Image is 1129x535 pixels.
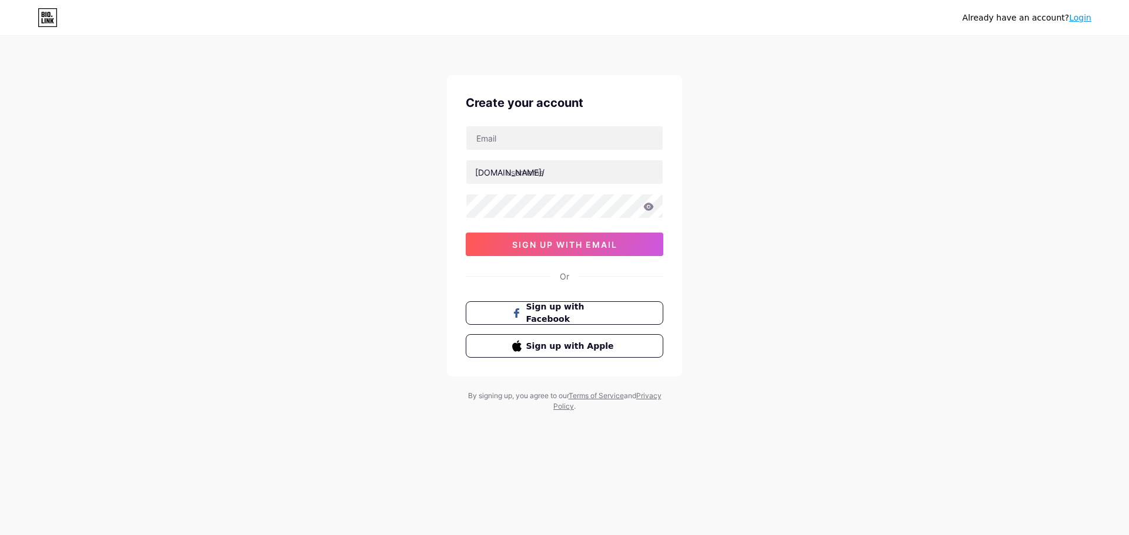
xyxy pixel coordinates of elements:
div: [DOMAIN_NAME]/ [475,166,545,179]
div: Or [560,270,569,282]
button: Sign up with Apple [466,334,663,358]
a: Login [1069,13,1091,22]
div: Create your account [466,94,663,112]
input: username [466,160,663,184]
button: sign up with email [466,233,663,256]
div: By signing up, you agree to our and . [465,391,664,412]
span: sign up with email [512,240,617,250]
input: Email [466,126,663,150]
span: Sign up with Facebook [526,301,617,325]
div: Already have an account? [963,12,1091,24]
button: Sign up with Facebook [466,301,663,325]
span: Sign up with Apple [526,340,617,352]
a: Terms of Service [569,391,624,400]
